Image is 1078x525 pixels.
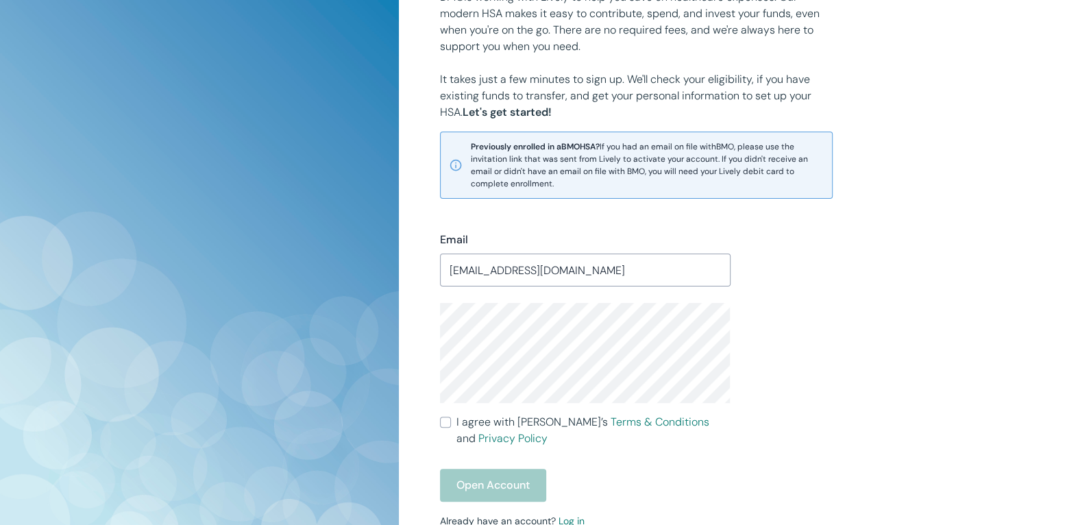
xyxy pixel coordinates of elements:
[440,71,833,121] p: It takes just a few minutes to sign up. We'll check your eligibility, if you have existing funds ...
[478,431,548,445] a: Privacy Policy
[456,414,731,447] span: I agree with [PERSON_NAME]’s and
[471,141,824,190] span: If you had an email on file with BMO , please use the invitation link that was sent from Lively t...
[440,232,468,248] label: Email
[463,105,552,119] strong: Let's get started!
[471,141,600,152] strong: Previously enrolled in a BMO HSA?
[611,415,709,429] a: Terms & Conditions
